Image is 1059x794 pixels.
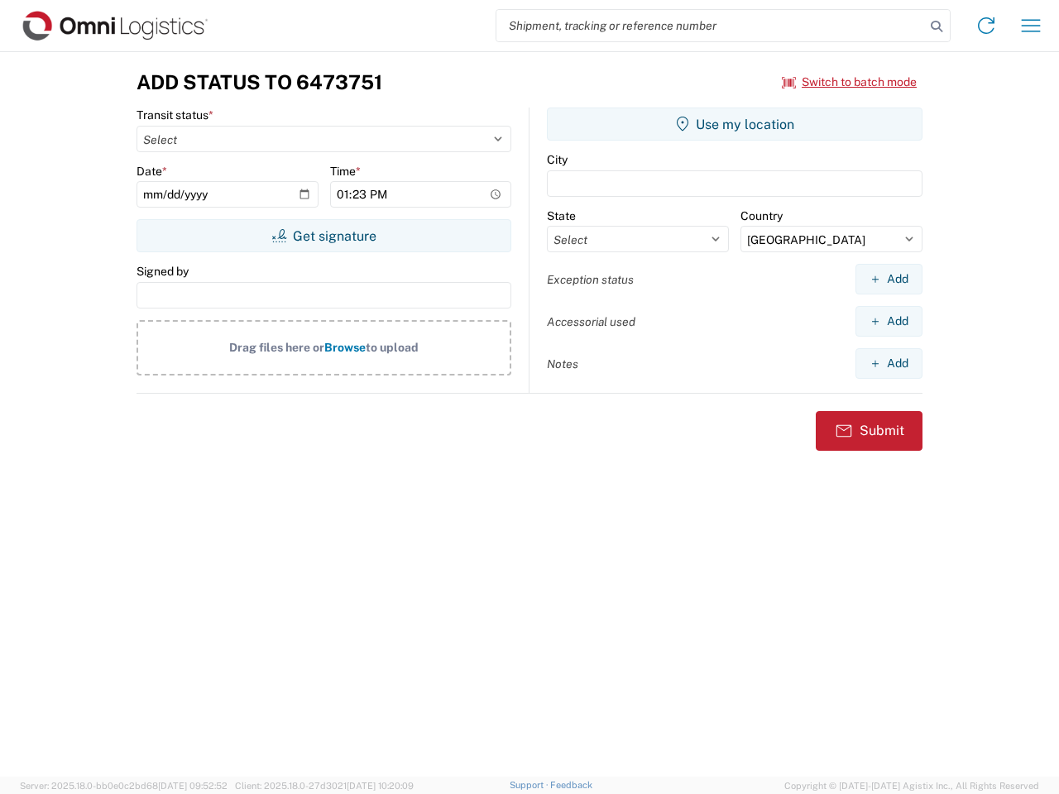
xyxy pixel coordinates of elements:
span: to upload [366,341,419,354]
button: Use my location [547,108,922,141]
label: Accessorial used [547,314,635,329]
a: Support [510,780,551,790]
span: [DATE] 09:52:52 [158,781,228,791]
label: Time [330,164,361,179]
span: Server: 2025.18.0-bb0e0c2bd68 [20,781,228,791]
label: Country [740,208,783,223]
span: Copyright © [DATE]-[DATE] Agistix Inc., All Rights Reserved [784,778,1039,793]
button: Add [855,264,922,294]
label: Transit status [137,108,213,122]
label: Exception status [547,272,634,287]
button: Add [855,306,922,337]
span: Browse [324,341,366,354]
label: Date [137,164,167,179]
button: Submit [816,411,922,451]
span: Drag files here or [229,341,324,354]
label: Signed by [137,264,189,279]
a: Feedback [550,780,592,790]
label: State [547,208,576,223]
span: [DATE] 10:20:09 [347,781,414,791]
span: Client: 2025.18.0-27d3021 [235,781,414,791]
button: Get signature [137,219,511,252]
input: Shipment, tracking or reference number [496,10,925,41]
label: City [547,152,568,167]
button: Switch to batch mode [782,69,917,96]
label: Notes [547,356,578,371]
button: Add [855,348,922,379]
h3: Add Status to 6473751 [137,70,382,94]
